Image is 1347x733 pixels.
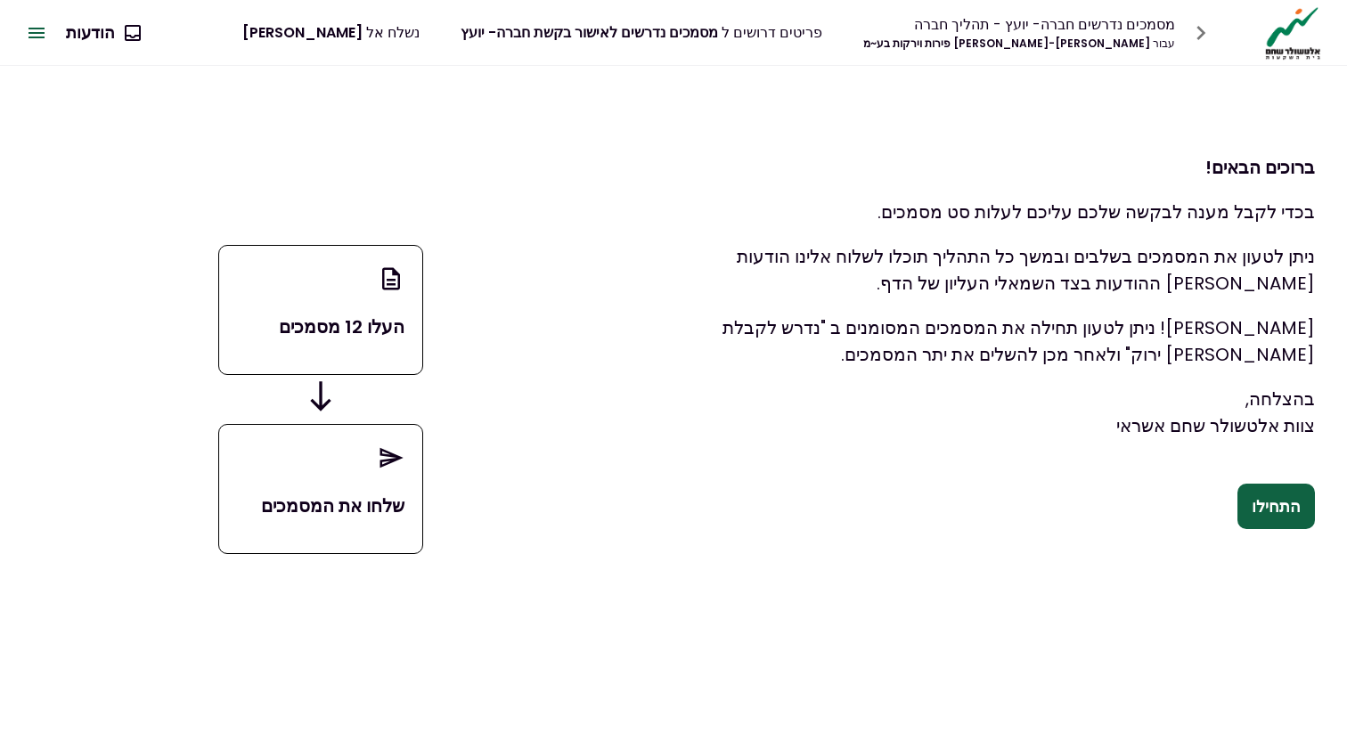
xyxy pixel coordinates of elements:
div: פריטים דרושים ל [461,21,822,44]
div: נשלח אל [242,21,420,44]
p: בכדי לקבל מענה לבקשה שלכם עליכם לעלות סט מסמכים. [673,199,1315,225]
p: העלו 12 מסמכים [237,314,404,340]
img: Logo [1261,5,1326,61]
span: [PERSON_NAME] [242,22,363,43]
div: [PERSON_NAME]-[PERSON_NAME] פירות וירקות בע~מ [863,36,1175,52]
strong: ברוכים הבאים! [1205,155,1315,180]
p: שלחו את המסמכים [237,493,404,519]
p: ניתן לטעון את המסמכים בשלבים ובמשך כל התהליך תוכלו לשלוח אלינו הודעות [PERSON_NAME] ההודעות בצד ה... [673,243,1315,297]
div: מסמכים נדרשים חברה- יועץ - תהליך חברה [863,13,1175,36]
span: עבור [1153,36,1175,51]
span: מסמכים נדרשים לאישור בקשת חברה- יועץ [461,22,718,43]
button: התחילו [1237,484,1315,530]
p: [PERSON_NAME]! ניתן לטעון תחילה את המסמכים המסומנים ב "נדרש לקבלת [PERSON_NAME] ירוק" ולאחר מכן ל... [673,314,1315,368]
button: הודעות [52,10,154,56]
p: בהצלחה, צוות אלטשולר שחם אשראי [673,386,1315,439]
